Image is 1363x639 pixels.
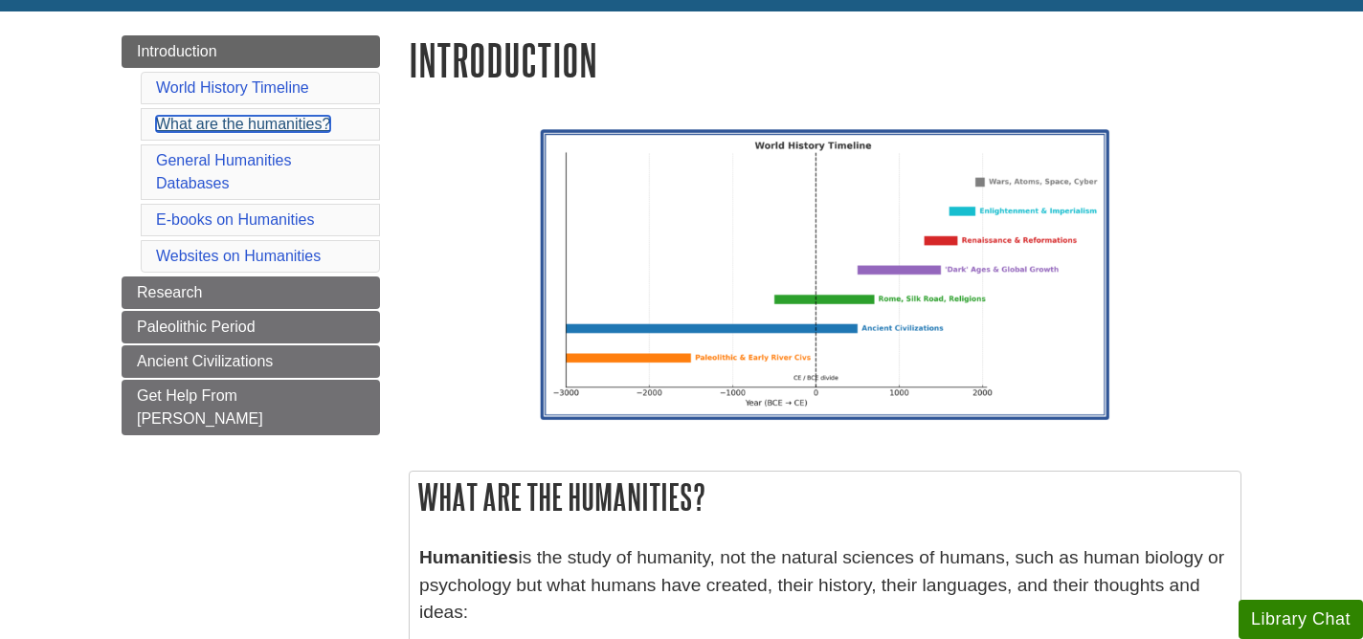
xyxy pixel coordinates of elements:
a: Paleolithic Period [122,311,380,343]
a: Get Help From [PERSON_NAME] [122,380,380,435]
p: is the study of humanity, not the natural sciences of humans, such as human biology or psychology... [419,544,1231,627]
a: General Humanities Databases [156,152,291,191]
a: What are the humanities? [156,116,330,132]
span: Get Help From [PERSON_NAME] [137,387,263,427]
a: Websites on Humanities [156,248,321,264]
a: World History Timeline [156,79,309,96]
span: Ancient Civilizations [137,353,273,369]
a: Introduction [122,35,380,68]
a: Research [122,276,380,309]
button: Library Chat [1239,600,1363,639]
a: Ancient Civilizations [122,345,380,378]
a: E-books on Humanities [156,211,314,228]
h2: What are the humanities? [410,472,1240,522]
h1: Introduction [409,35,1241,84]
strong: Humanities [419,547,518,567]
span: Paleolithic Period [137,319,256,335]
span: Research [137,284,202,300]
div: Guide Page Menu [122,35,380,435]
span: Introduction [137,43,217,59]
